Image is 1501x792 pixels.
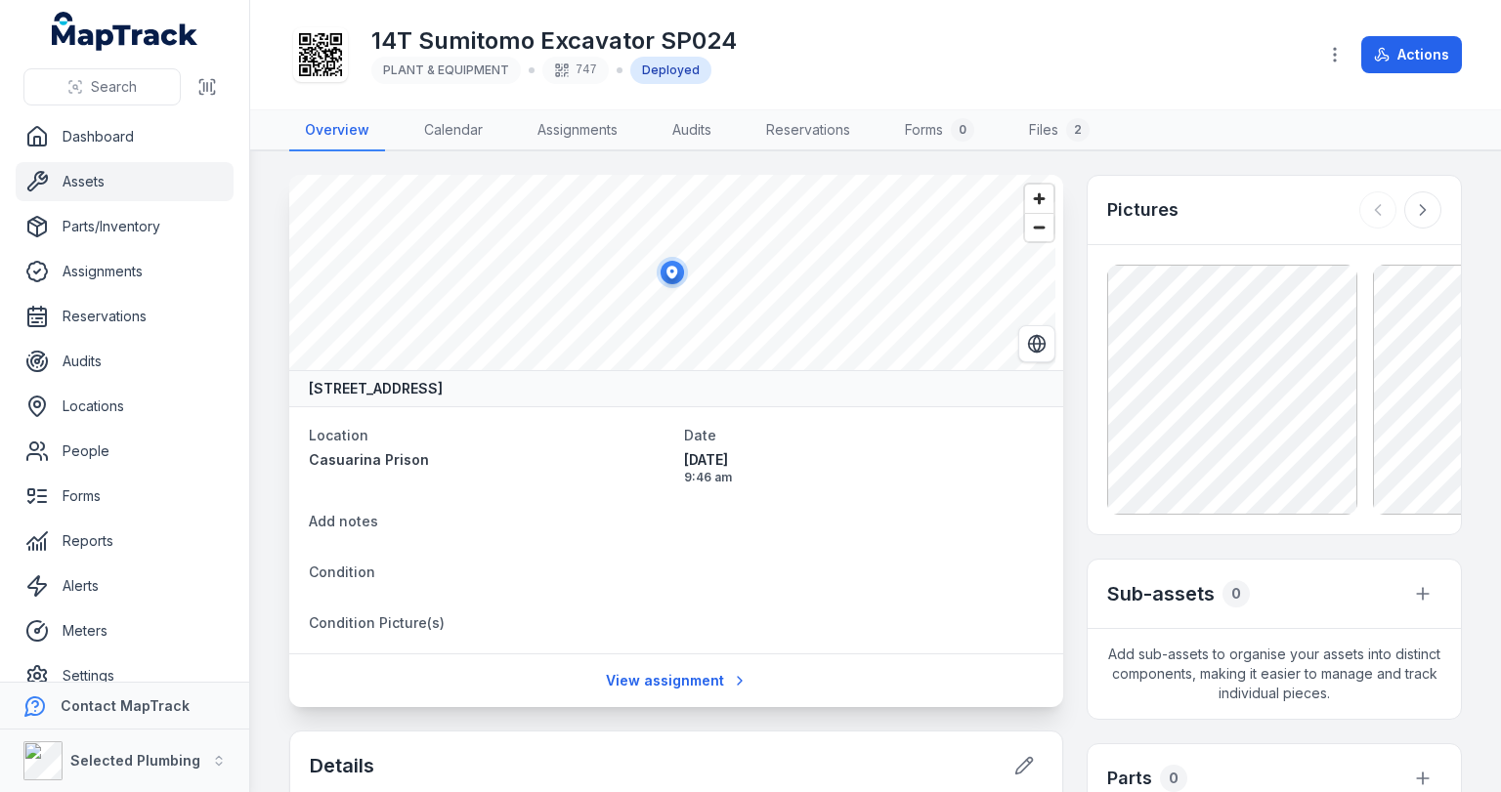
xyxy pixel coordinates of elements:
strong: Contact MapTrack [61,697,190,714]
h3: Pictures [1107,196,1179,224]
div: 747 [542,57,609,84]
a: Locations [16,387,234,426]
h3: Parts [1107,765,1152,792]
span: Condition [309,563,375,580]
button: Zoom in [1025,185,1053,213]
a: Dashboard [16,117,234,156]
a: Casuarina Prison [309,450,668,470]
a: View assignment [593,662,760,699]
a: Assignments [522,110,633,151]
a: Reservations [750,110,866,151]
a: Audits [657,110,727,151]
span: Search [91,77,137,97]
strong: [STREET_ADDRESS] [309,379,443,398]
a: Assignments [16,252,234,291]
canvas: Map [289,175,1055,370]
div: 0 [1160,765,1187,792]
span: Condition Picture(s) [309,614,445,631]
h2: Sub-assets [1107,580,1215,607]
a: Audits [16,342,234,381]
a: Reservations [16,297,234,336]
a: Forms [16,477,234,516]
a: Reports [16,521,234,561]
div: 2 [1066,118,1090,142]
span: [DATE] [684,450,1044,470]
a: Assets [16,162,234,201]
div: Deployed [630,57,711,84]
span: 9:46 am [684,470,1044,485]
span: Add notes [309,513,378,529]
a: Files2 [1013,110,1105,151]
a: Alerts [16,566,234,605]
a: Settings [16,656,234,695]
button: Search [23,68,181,105]
h1: 14T Sumitomo Excavator SP024 [371,25,737,57]
button: Zoom out [1025,213,1053,241]
a: Calendar [408,110,498,151]
a: Parts/Inventory [16,207,234,246]
span: Casuarina Prison [309,451,429,468]
time: 8/28/2025, 9:46:14 AM [684,450,1044,485]
h2: Details [310,752,374,779]
a: MapTrack [52,12,198,51]
a: People [16,432,234,471]
div: 0 [951,118,974,142]
a: Forms0 [889,110,990,151]
a: Meters [16,611,234,650]
span: Add sub-assets to organise your assets into distinct components, making it easier to manage and t... [1088,629,1461,719]
span: Location [309,427,368,443]
a: Overview [289,110,385,151]
strong: Selected Plumbing [70,752,200,769]
span: Date [684,427,716,443]
div: 0 [1222,580,1250,607]
span: PLANT & EQUIPMENT [383,63,509,77]
button: Switch to Satellite View [1018,325,1055,362]
button: Actions [1361,36,1462,73]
